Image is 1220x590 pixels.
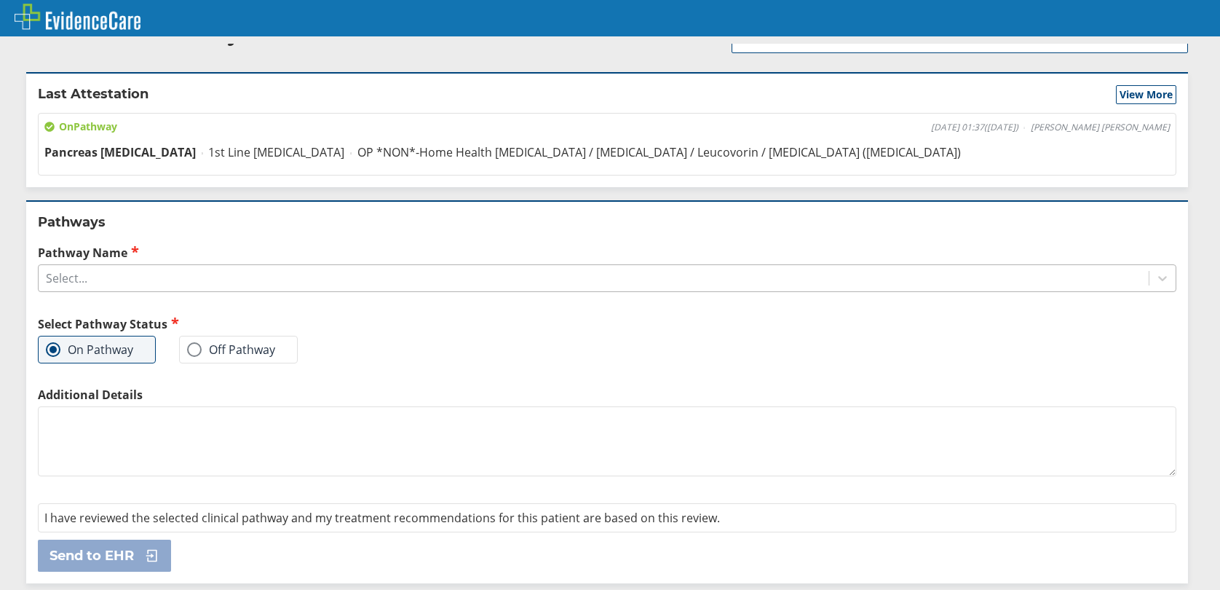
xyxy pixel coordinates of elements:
span: Pancreas [MEDICAL_DATA] [44,144,196,160]
span: On Pathway [44,119,117,134]
div: Select... [46,270,87,286]
span: [PERSON_NAME] [PERSON_NAME] [1031,122,1170,133]
span: Send to EHR [49,547,134,565]
span: 1st Line [MEDICAL_DATA] [208,144,344,160]
span: View More [1120,87,1173,102]
label: Additional Details [38,387,1176,403]
button: View More [1116,85,1176,104]
h2: Pathways [38,213,1176,231]
button: Send to EHR [38,540,171,572]
label: On Pathway [46,342,133,357]
h2: Select Pathway Status [38,315,601,332]
span: OP *NON*-Home Health [MEDICAL_DATA] / [MEDICAL_DATA] / Leucovorin / [MEDICAL_DATA] ([MEDICAL_DATA]) [357,144,961,160]
label: Off Pathway [187,342,275,357]
span: I have reviewed the selected clinical pathway and my treatment recommendations for this patient a... [44,510,720,526]
span: [DATE] 01:37 ( [DATE] ) [931,122,1018,133]
h2: Last Attestation [38,85,148,104]
label: Pathway Name [38,244,1176,261]
img: EvidenceCare [15,4,140,30]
